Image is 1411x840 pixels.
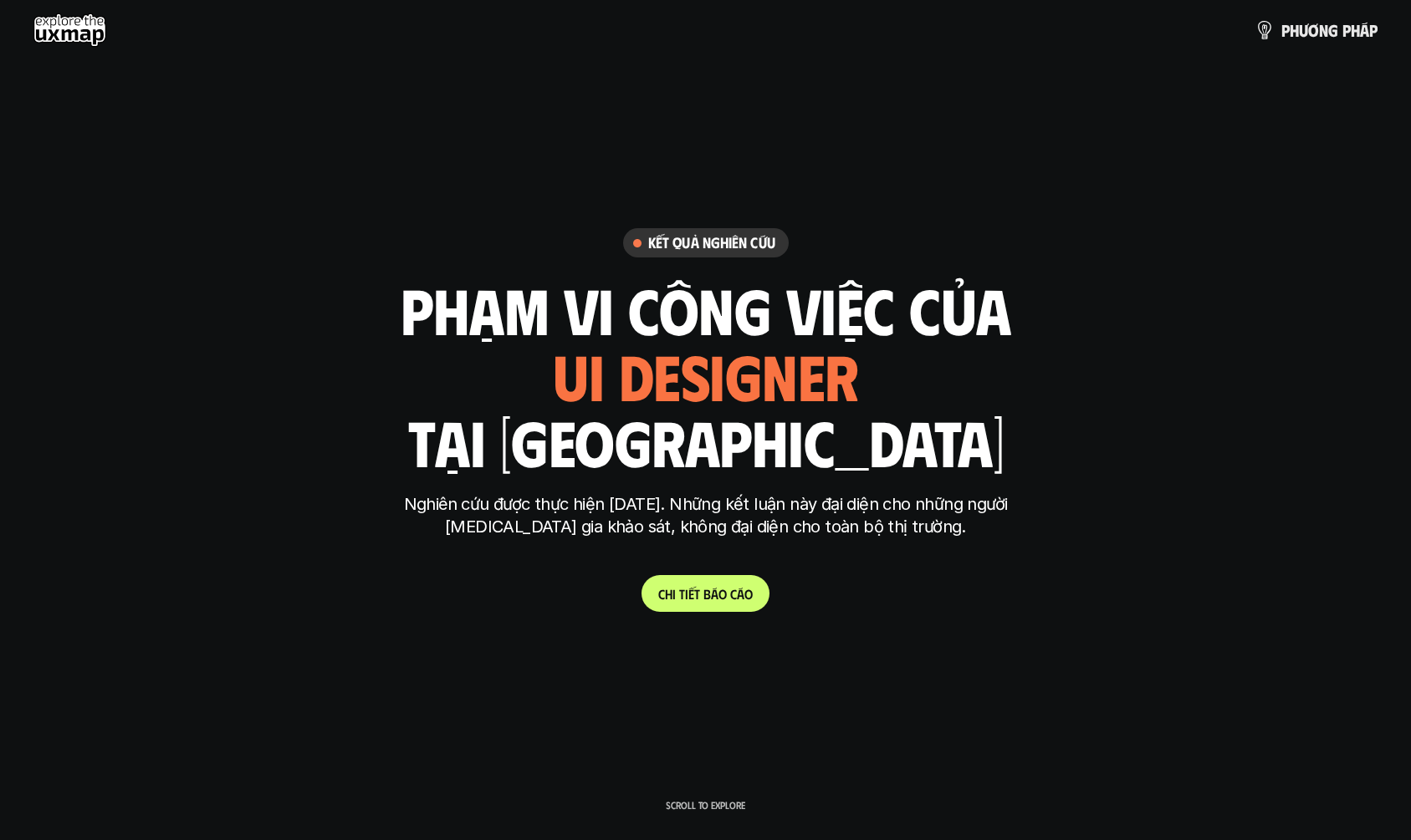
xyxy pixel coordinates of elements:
[718,586,727,602] span: o
[1351,21,1360,39] span: h
[1308,21,1319,39] span: ơ
[730,586,737,602] span: c
[711,586,718,602] span: á
[1319,21,1328,39] span: n
[1342,21,1351,39] span: p
[658,586,665,602] span: C
[694,586,700,602] span: t
[666,799,745,811] p: Scroll to explore
[407,406,1004,476] h1: tại [GEOGRAPHIC_DATA]
[744,586,753,602] span: o
[1328,21,1338,39] span: g
[401,274,1011,344] h1: phạm vi công việc của
[648,233,775,252] h6: Kết quả nghiên cứu
[665,586,672,602] span: h
[1281,21,1290,39] span: p
[688,586,694,602] span: ế
[392,493,1020,538] p: Nghiên cứu được thực hiện [DATE]. Những kết luận này đại diện cho những người [MEDICAL_DATA] gia ...
[685,586,688,602] span: i
[1369,21,1378,39] span: p
[737,586,744,602] span: á
[1255,13,1378,47] a: phươngpháp
[679,586,685,602] span: t
[642,575,769,612] a: Chitiếtbáocáo
[1360,21,1369,39] span: á
[1290,21,1299,39] span: h
[703,586,711,602] span: b
[1299,21,1308,39] span: ư
[672,586,676,602] span: i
